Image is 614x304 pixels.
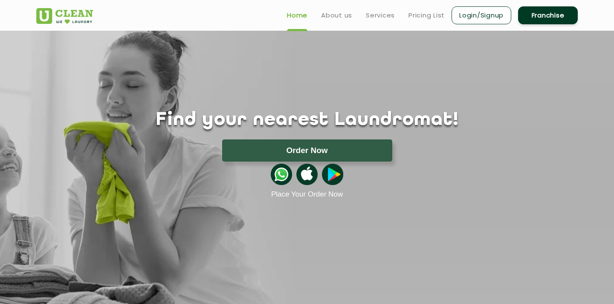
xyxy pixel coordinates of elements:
[296,164,318,185] img: apple-icon.png
[30,110,584,131] h1: Find your nearest Laundromat!
[321,10,352,20] a: About us
[518,6,578,24] a: Franchise
[36,8,93,24] img: UClean Laundry and Dry Cleaning
[366,10,395,20] a: Services
[271,190,343,199] a: Place Your Order Now
[287,10,307,20] a: Home
[452,6,511,24] a: Login/Signup
[408,10,445,20] a: Pricing List
[222,139,392,162] button: Order Now
[322,164,343,185] img: playstoreicon.png
[271,164,292,185] img: whatsappicon.png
